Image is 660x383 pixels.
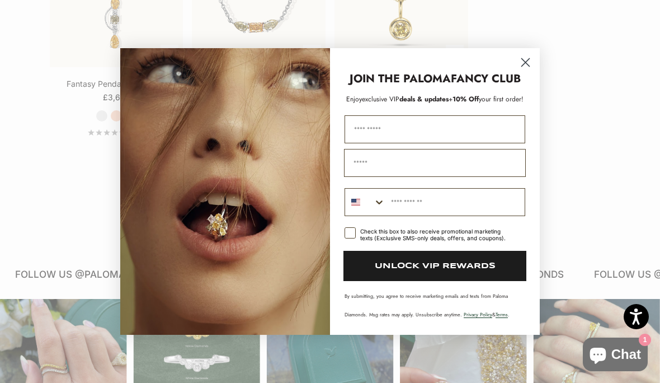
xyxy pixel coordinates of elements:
div: Check this box to also receive promotional marketing texts (Exclusive SMS-only deals, offers, and... [360,228,512,241]
input: First Name [345,115,525,143]
span: & . [464,311,510,318]
span: deals & updates [362,94,449,104]
input: Phone Number [385,189,525,216]
strong: JOIN THE PALOMA [350,71,451,87]
img: United States [351,198,360,207]
span: Enjoy [346,94,362,104]
span: exclusive VIP [362,94,399,104]
input: Email [344,149,526,177]
a: Privacy Policy [464,311,492,318]
p: By submitting, you agree to receive marketing emails and texts from Paloma Diamonds. Msg rates ma... [345,292,525,318]
strong: FANCY CLUB [451,71,521,87]
span: + your first order! [449,94,524,104]
button: Search Countries [345,189,385,216]
a: Terms [496,311,508,318]
button: UNLOCK VIP REWARDS [343,251,526,281]
span: 10% Off [452,94,479,104]
button: Close dialog [516,53,535,72]
img: Loading... [120,48,330,335]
